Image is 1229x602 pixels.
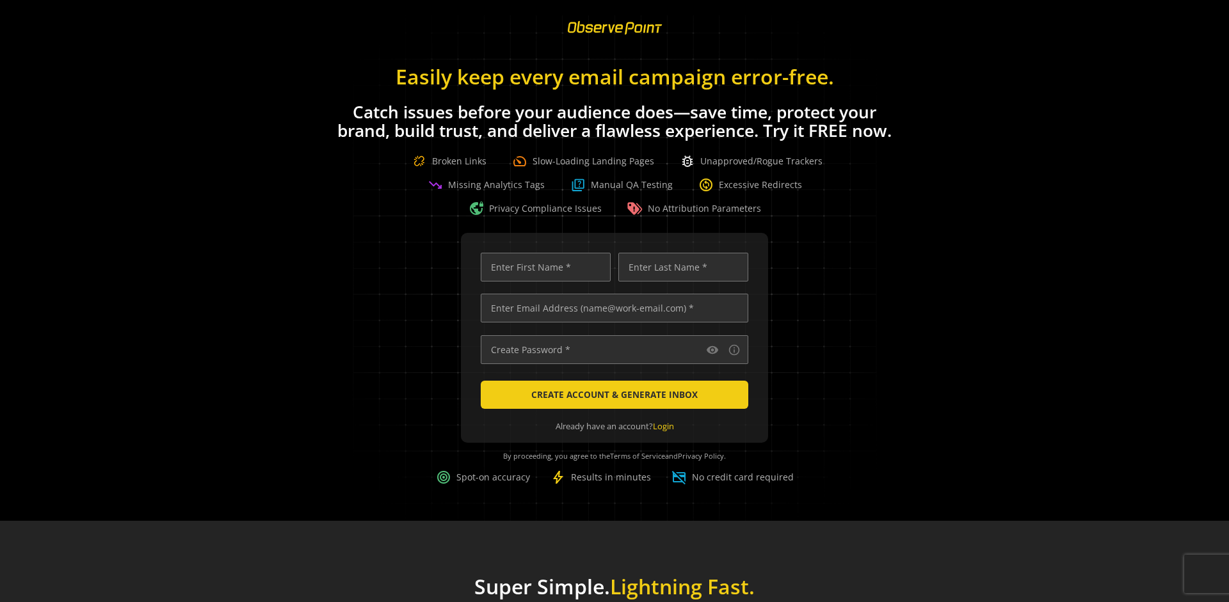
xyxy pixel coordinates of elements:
div: Already have an account? [481,420,748,432]
mat-icon: visibility [706,344,719,356]
button: Password requirements [727,342,742,358]
div: Excessive Redirects [698,177,802,193]
span: trending_down [428,177,443,193]
mat-icon: info_outline [728,344,741,356]
input: Enter Email Address (name@work-email.com) * [481,294,748,322]
a: Privacy Policy [678,451,724,461]
input: Enter First Name * [481,253,611,281]
span: target [436,470,451,485]
div: Unapproved/Rogue Trackers [680,154,823,169]
span: speed [512,154,527,169]
img: Warning Tag [627,201,643,216]
div: Slow-Loading Landing Pages [512,154,654,169]
span: bug_report [680,154,695,169]
div: Missing Analytics Tags [428,177,545,193]
span: credit_card_off [671,470,687,485]
div: No Attribution Parameters [627,201,761,216]
div: Broken Links [406,148,486,174]
span: Lightning Fast. [610,573,755,600]
a: Terms of Service [610,451,665,461]
span: CREATE ACCOUNT & GENERATE INBOX [531,383,698,406]
span: bolt [550,470,566,485]
div: Spot-on accuracy [436,470,530,485]
div: Privacy Compliance Issues [469,201,602,216]
div: By proceeding, you agree to the and . [477,443,752,470]
h1: Easily keep every email campaign error-free. [333,65,896,88]
input: Create Password * [481,335,748,364]
div: Results in minutes [550,470,651,485]
button: CREATE ACCOUNT & GENERATE INBOX [481,381,748,409]
div: No credit card required [671,470,794,485]
div: Manual QA Testing [570,177,673,193]
img: Question Boxed [570,177,586,193]
h1: Super Simple. [389,574,841,599]
input: Enter Last Name * [618,253,748,281]
img: Broken Link [406,148,432,174]
h1: Catch issues before your audience does—save time, protect your brand, build trust, and deliver a ... [333,103,896,140]
a: ObservePoint Homepage [559,29,670,42]
span: change_circle [698,177,714,193]
span: vpn_lock [469,201,484,216]
a: Login [653,420,674,432]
